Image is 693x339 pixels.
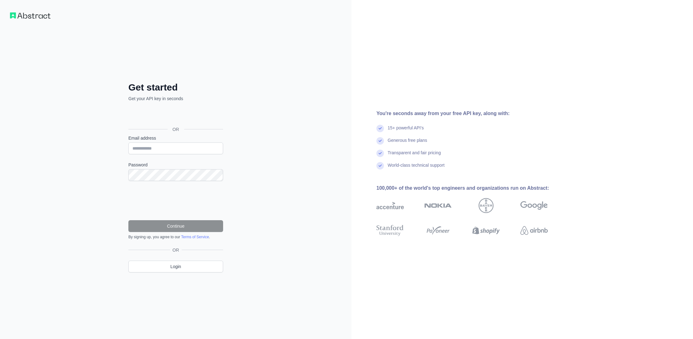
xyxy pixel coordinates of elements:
label: Password [128,162,223,168]
div: World-class technical support [388,162,445,174]
img: accenture [376,198,404,213]
img: Workflow [10,12,50,19]
iframe: reCAPTCHA [128,188,223,213]
a: Terms of Service [181,235,209,239]
div: 100,000+ of the world's top engineers and organizations run on Abstract: [376,184,568,192]
img: airbnb [520,224,548,237]
img: check mark [376,137,384,145]
div: Sign in with Google. Opens in new tab [128,109,222,122]
div: Transparent and fair pricing [388,150,441,162]
img: bayer [479,198,494,213]
div: Generous free plans [388,137,427,150]
a: Login [128,261,223,272]
img: google [520,198,548,213]
label: Email address [128,135,223,141]
img: check mark [376,125,384,132]
img: check mark [376,162,384,169]
h2: Get started [128,82,223,93]
div: By signing up, you agree to our . [128,235,223,239]
button: Continue [128,220,223,232]
div: You're seconds away from your free API key, along with: [376,110,568,117]
img: shopify [472,224,500,237]
div: 15+ powerful API's [388,125,424,137]
span: OR [168,126,184,132]
span: OR [170,247,182,253]
p: Get your API key in seconds [128,95,223,102]
img: check mark [376,150,384,157]
iframe: Sign in with Google Button [125,109,225,122]
img: nokia [424,198,452,213]
img: payoneer [424,224,452,237]
img: stanford university [376,224,404,237]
